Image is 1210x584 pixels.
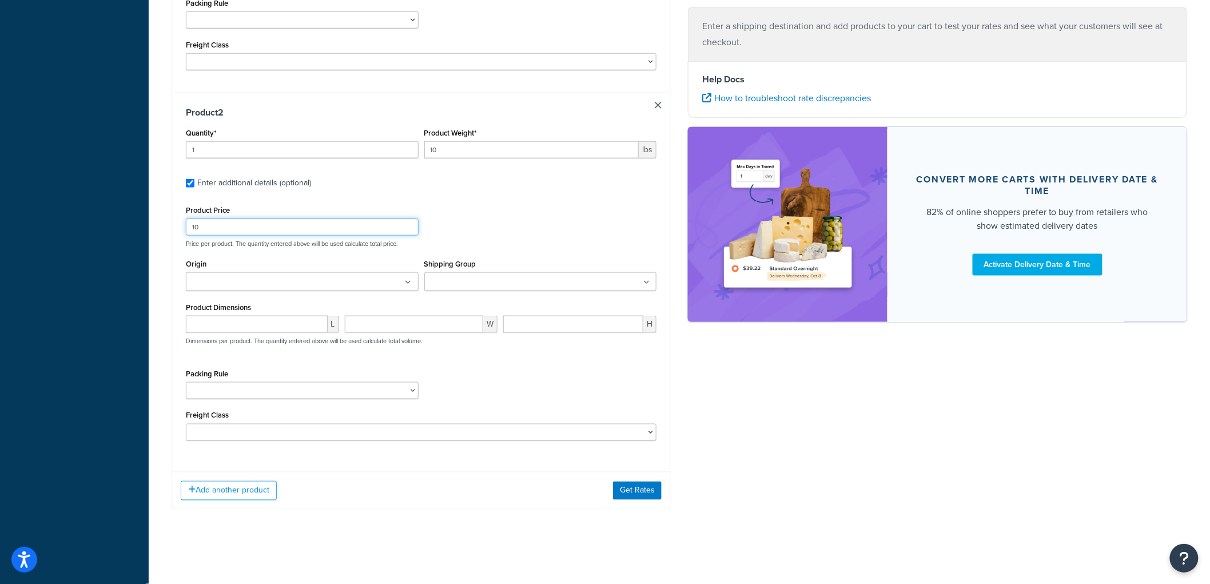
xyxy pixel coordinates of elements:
[183,240,659,248] p: Price per product. The quantity entered above will be used calculate total price.
[328,316,339,333] span: L
[655,102,662,109] a: Remove Item
[186,260,206,268] label: Origin
[424,260,476,268] label: Shipping Group
[639,141,656,158] span: lbs
[186,303,251,312] label: Product Dimensions
[702,18,1173,50] p: Enter a shipping destination and add products to your cart to test your rates and see what your c...
[613,482,662,500] button: Get Rates
[717,144,859,305] img: feature-image-ddt-36eae7f7280da8017bfb280eaccd9c446f90b1fe08728e4019434db127062ab4.png
[186,206,230,214] label: Product Price
[181,481,277,500] button: Add another product
[1170,544,1199,573] button: Open Resource Center
[197,175,311,191] div: Enter additional details (optional)
[643,316,656,333] span: H
[424,141,639,158] input: 0.00
[186,411,229,420] label: Freight Class
[702,92,871,105] a: How to troubleshoot rate discrepancies
[973,254,1102,276] a: Activate Delivery Date & Time
[424,129,477,137] label: Product Weight*
[186,129,216,137] label: Quantity*
[186,107,656,118] h3: Product 2
[915,174,1160,197] div: Convert more carts with delivery date & time
[186,41,229,49] label: Freight Class
[702,73,1173,86] h4: Help Docs
[483,316,497,333] span: W
[183,337,423,345] p: Dimensions per product. The quantity entered above will be used calculate total volume.
[915,205,1160,233] div: 82% of online shoppers prefer to buy from retailers who show estimated delivery dates
[186,370,228,378] label: Packing Rule
[186,179,194,188] input: Enter additional details (optional)
[186,141,419,158] input: 0.0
